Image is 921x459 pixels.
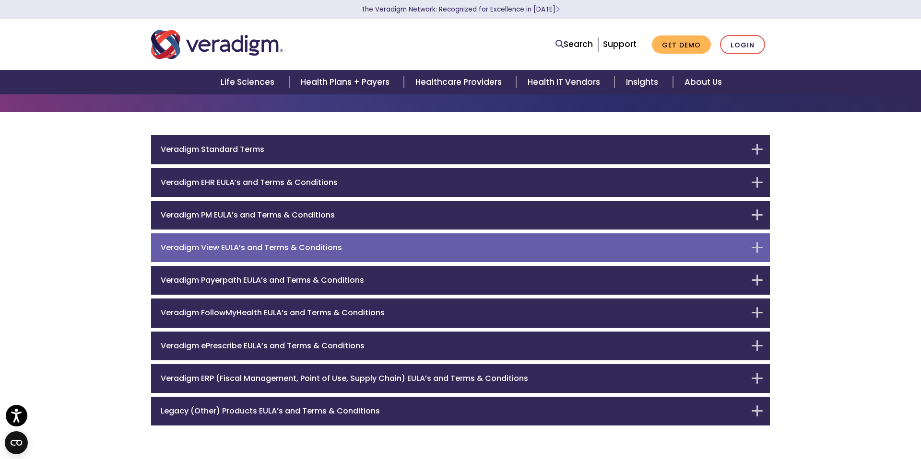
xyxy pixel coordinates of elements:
[209,70,289,94] a: Life Sciences
[161,374,746,383] h6: Veradigm ERP (Fiscal Management, Point of Use, Supply Chain) EULA’s and Terms & Conditions
[737,390,909,448] iframe: Drift Chat Widget
[555,38,593,51] a: Search
[614,70,673,94] a: Insights
[652,35,711,54] a: Get Demo
[161,243,746,252] h6: Veradigm View EULA’s and Terms & Conditions
[161,406,746,415] h6: Legacy (Other) Products EULA’s and Terms & Conditions
[5,431,28,454] button: Open CMP widget
[555,5,560,14] span: Learn More
[161,210,746,219] h6: Veradigm PM EULA’s and Terms & Conditions
[720,35,765,55] a: Login
[603,38,637,50] a: Support
[161,145,746,154] h6: Veradigm Standard Terms
[404,70,516,94] a: Healthcare Providers
[516,70,614,94] a: Health IT Vendors
[161,178,746,187] h6: Veradigm EHR EULA’s and Terms & Conditions
[161,308,746,317] h6: Veradigm FollowMyHealth EULA’s and Terms & Conditions
[161,275,746,285] h6: Veradigm Payerpath EULA’s and Terms & Conditions
[161,341,746,350] h6: Veradigm ePrescribe EULA’s and Terms & Conditions
[673,70,733,94] a: About Us
[151,29,283,60] img: Veradigm logo
[289,70,404,94] a: Health Plans + Payers
[361,5,560,14] a: The Veradigm Network: Recognized for Excellence in [DATE]Learn More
